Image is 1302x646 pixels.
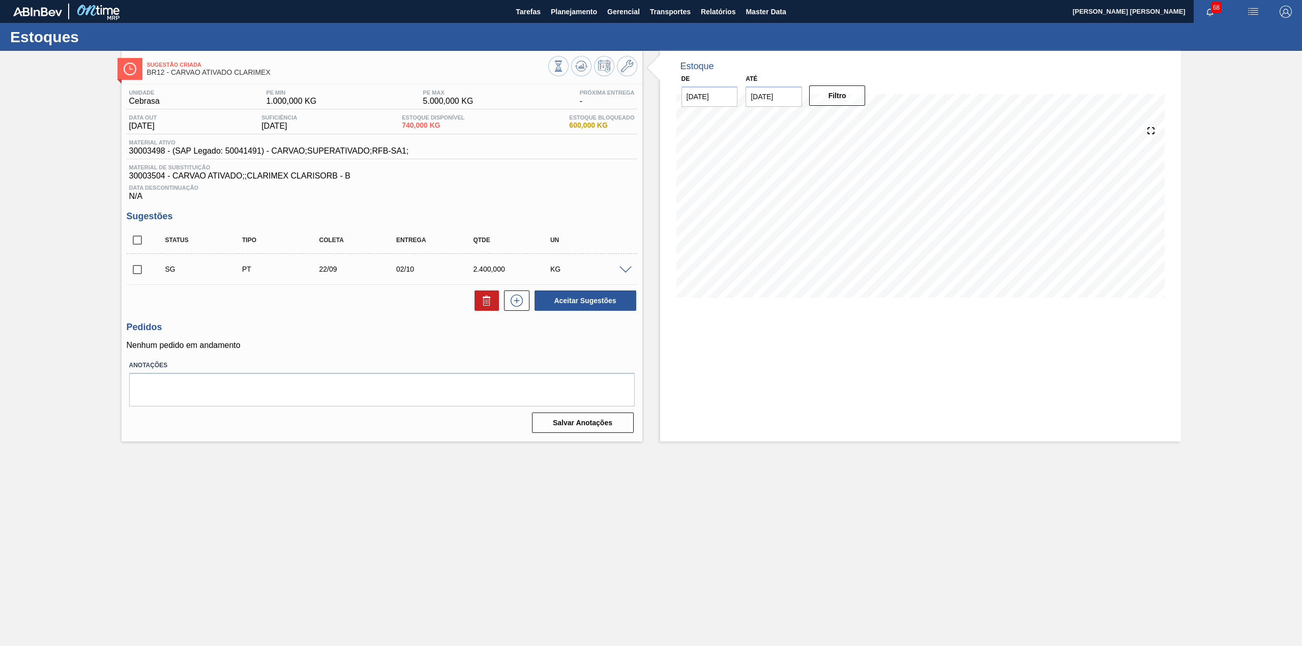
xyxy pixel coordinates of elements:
span: Sugestão Criada [147,62,548,68]
input: dd/mm/yyyy [682,86,738,107]
span: Gerencial [607,6,640,18]
label: De [682,75,690,82]
span: Tarefas [516,6,541,18]
div: 2.400,000 [470,265,558,273]
img: Logout [1280,6,1292,18]
label: Até [746,75,757,82]
button: Visão Geral dos Estoques [548,56,569,76]
label: Anotações [129,358,635,373]
span: PE MIN [266,90,316,96]
span: 30003498 - (SAP Legado: 50041491) - CARVAO;SUPERATIVADO;RFB-SA1; [129,146,409,156]
span: Relatórios [701,6,735,18]
button: Notificações [1194,5,1226,19]
h3: Sugestões [127,211,637,222]
button: Programar Estoque [594,56,614,76]
button: Atualizar Gráfico [571,56,591,76]
span: PE MAX [423,90,474,96]
span: Transportes [650,6,691,18]
span: Material ativo [129,139,409,145]
div: Entrega [394,237,482,244]
img: TNhmsLtSVTkK8tSr43FrP2fwEKptu5GPRR3wAAAABJRU5ErkJggg== [13,7,62,16]
div: Aceitar Sugestões [529,289,637,312]
p: Nenhum pedido em andamento [127,341,637,350]
span: Estoque Disponível [402,114,464,121]
div: N/A [127,181,637,201]
div: Pedido de Transferência [240,265,328,273]
span: 1.000,000 KG [266,97,316,106]
button: Aceitar Sugestões [535,290,636,311]
input: dd/mm/yyyy [746,86,802,107]
span: Master Data [746,6,786,18]
span: Unidade [129,90,160,96]
span: Data out [129,114,157,121]
span: Data Descontinuação [129,185,635,191]
div: UN [548,237,636,244]
div: 22/09/2025 [316,265,404,273]
div: KG [548,265,636,273]
div: Nova sugestão [499,290,529,311]
div: Excluir Sugestões [469,290,499,311]
div: 02/10/2025 [394,265,482,273]
div: Tipo [240,237,328,244]
button: Filtro [809,85,866,106]
span: Planejamento [551,6,597,18]
h1: Estoques [10,31,191,43]
span: 68 [1211,2,1222,13]
span: 740,000 KG [402,122,464,129]
span: Cebrasa [129,97,160,106]
span: 5.000,000 KG [423,97,474,106]
div: Qtde [470,237,558,244]
div: Estoque [680,61,714,72]
span: Suficiência [261,114,297,121]
div: Coleta [316,237,404,244]
span: [DATE] [129,122,157,131]
div: Sugestão Criada [163,265,251,273]
button: Ir ao Master Data / Geral [617,56,637,76]
img: Ícone [124,63,136,75]
span: Estoque Bloqueado [569,114,634,121]
span: Material de Substituição [129,164,635,170]
button: Salvar Anotações [532,413,634,433]
div: - [577,90,637,106]
span: [DATE] [261,122,297,131]
span: 30003504 - CARVAO ATIVADO;;CLARIMEX CLARISORB - B [129,171,635,181]
span: BR12 - CARVAO ATIVADO CLARIMEX [147,69,548,76]
img: userActions [1247,6,1259,18]
span: 600,000 KG [569,122,634,129]
h3: Pedidos [127,322,637,333]
div: Status [163,237,251,244]
span: Próxima Entrega [580,90,635,96]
